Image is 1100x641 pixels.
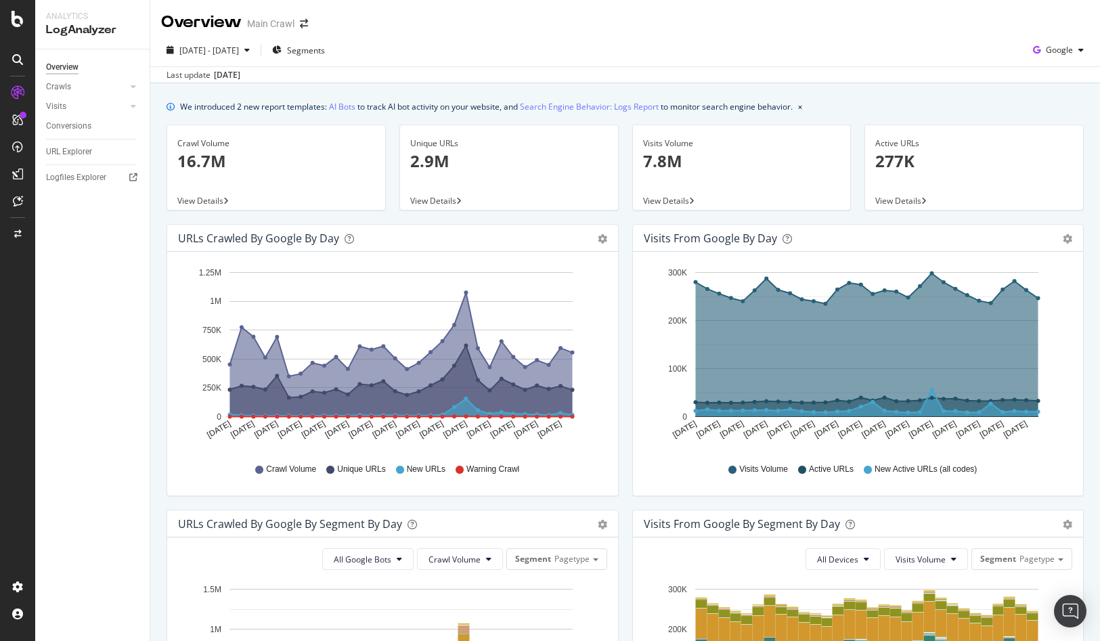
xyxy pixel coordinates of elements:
[161,39,255,61] button: [DATE] - [DATE]
[210,625,221,634] text: 1M
[875,195,921,206] span: View Details
[667,316,686,326] text: 200K
[46,171,140,185] a: Logfiles Explorer
[980,553,1016,565] span: Segment
[428,554,481,565] span: Crawl Volume
[337,464,385,475] span: Unique URLs
[202,355,221,364] text: 500K
[217,412,221,422] text: 0
[884,548,968,570] button: Visits Volume
[536,419,563,440] text: [DATE]
[177,150,375,173] p: 16.7M
[371,419,398,440] text: [DATE]
[161,11,242,34] div: Overview
[671,419,698,440] text: [DATE]
[1054,595,1086,627] div: Open Intercom Messenger
[417,548,503,570] button: Crawl Volume
[765,419,792,440] text: [DATE]
[875,464,977,475] span: New Active URLs (all codes)
[812,419,839,440] text: [DATE]
[954,419,982,440] text: [DATE]
[300,419,327,440] text: [DATE]
[978,419,1005,440] text: [DATE]
[266,464,316,475] span: Crawl Volume
[512,419,540,440] text: [DATE]
[809,464,854,475] span: Active URLs
[214,69,240,81] div: [DATE]
[407,464,445,475] span: New URLs
[418,419,445,440] text: [DATE]
[718,419,745,440] text: [DATE]
[667,585,686,594] text: 300K
[644,263,1073,451] svg: A chart.
[695,419,722,440] text: [DATE]
[817,554,858,565] span: All Devices
[322,548,414,570] button: All Google Bots
[395,419,422,440] text: [DATE]
[205,419,232,440] text: [DATE]
[860,419,887,440] text: [DATE]
[520,100,659,114] a: Search Engine Behavior: Logs Report
[789,419,816,440] text: [DATE]
[667,268,686,278] text: 300K
[598,234,607,244] div: gear
[1063,234,1072,244] div: gear
[167,69,240,81] div: Last update
[46,80,71,94] div: Crawls
[644,231,777,245] div: Visits from Google by day
[46,11,139,22] div: Analytics
[682,412,687,422] text: 0
[795,97,806,116] button: close banner
[46,100,66,114] div: Visits
[46,80,127,94] a: Crawls
[46,60,140,74] a: Overview
[465,419,492,440] text: [DATE]
[931,419,958,440] text: [DATE]
[300,19,308,28] div: arrow-right-arrow-left
[46,119,91,133] div: Conversions
[210,297,221,307] text: 1M
[46,171,106,185] div: Logfiles Explorer
[46,145,92,159] div: URL Explorer
[1046,44,1073,56] span: Google
[46,22,139,38] div: LogAnalyzer
[334,554,391,565] span: All Google Bots
[410,195,456,206] span: View Details
[267,39,330,61] button: Segments
[178,231,339,245] div: URLs Crawled by Google by day
[643,137,841,150] div: Visits Volume
[466,464,519,475] span: Warning Crawl
[203,585,221,594] text: 1.5M
[836,419,863,440] text: [DATE]
[179,45,239,56] span: [DATE] - [DATE]
[410,137,608,150] div: Unique URLs
[667,625,686,634] text: 200K
[276,419,303,440] text: [DATE]
[46,60,79,74] div: Overview
[1028,39,1089,61] button: Google
[46,100,127,114] a: Visits
[644,517,840,531] div: Visits from Google By Segment By Day
[489,419,516,440] text: [DATE]
[410,150,608,173] p: 2.9M
[229,419,256,440] text: [DATE]
[177,137,375,150] div: Crawl Volume
[199,268,221,278] text: 1.25M
[252,419,280,440] text: [DATE]
[178,263,607,451] svg: A chart.
[515,553,551,565] span: Segment
[643,150,841,173] p: 7.8M
[643,195,689,206] span: View Details
[742,419,769,440] text: [DATE]
[554,553,590,565] span: Pagetype
[883,419,910,440] text: [DATE]
[247,17,294,30] div: Main Crawl
[896,554,946,565] span: Visits Volume
[739,464,788,475] span: Visits Volume
[177,195,223,206] span: View Details
[178,517,402,531] div: URLs Crawled by Google By Segment By Day
[180,100,793,114] div: We introduced 2 new report templates: to track AI bot activity on your website, and to monitor se...
[1019,553,1055,565] span: Pagetype
[875,137,1073,150] div: Active URLs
